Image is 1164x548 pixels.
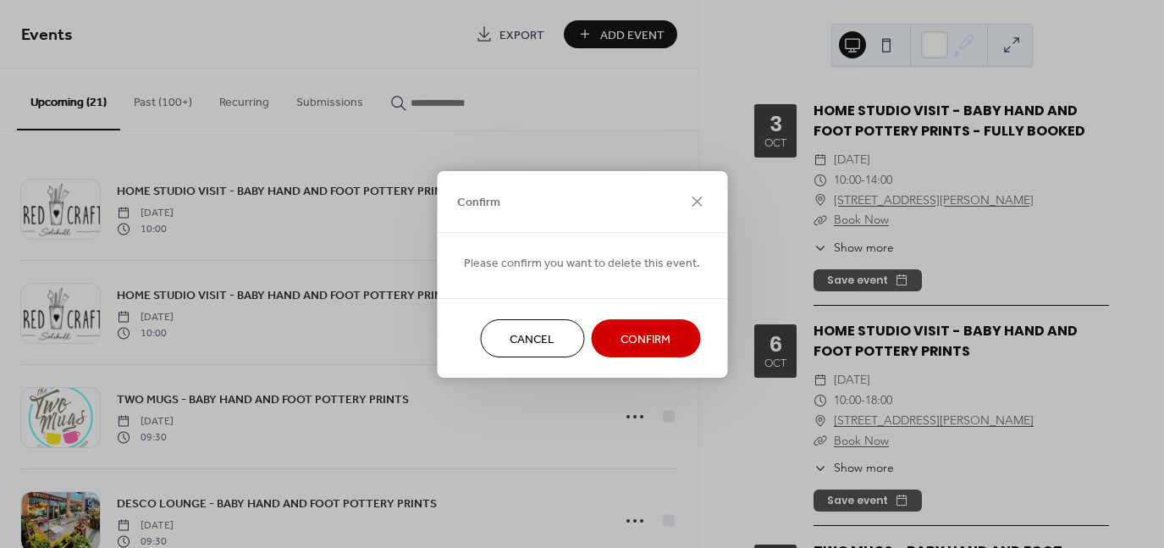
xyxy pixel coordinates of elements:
button: Cancel [480,319,584,357]
span: Cancel [510,330,554,348]
span: Confirm [457,194,500,212]
span: Confirm [621,330,670,348]
span: Please confirm you want to delete this event. [464,254,700,272]
button: Confirm [591,319,700,357]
